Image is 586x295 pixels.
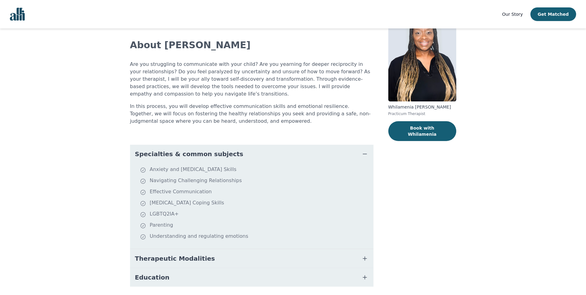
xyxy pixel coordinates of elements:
li: Navigating Challenging Relationships [140,177,371,186]
li: [MEDICAL_DATA] Coping Skills [140,199,371,208]
li: LGBTQ2IA+ [140,210,371,219]
img: alli logo [10,8,25,21]
a: Our Story [502,11,523,18]
p: Whilamenia [PERSON_NAME] [388,104,456,110]
button: Therapeutic Modalities [130,249,373,268]
img: Whilamenia_Moore [388,12,456,101]
li: Understanding and regulating emotions [140,233,371,241]
button: Education [130,268,373,287]
button: Get Matched [530,7,576,21]
li: Effective Communication [140,188,371,197]
span: Specialties & common subjects [135,150,243,158]
span: Our Story [502,12,523,17]
button: Specialties & common subjects [130,145,373,163]
span: Therapeutic Modalities [135,254,215,263]
h2: About [PERSON_NAME] [130,40,373,51]
li: Anxiety and [MEDICAL_DATA] Skills [140,166,371,174]
button: Book with Whilamenia [388,121,456,141]
p: Are you struggling to communicate with your child? Are you yearning for deeper reciprocity in you... [130,61,373,98]
p: In this process, you will develop effective communication skills and emotional resilience. Togeth... [130,103,373,125]
li: Parenting [140,221,371,230]
p: Practicum Therapist [388,111,456,116]
span: Education [135,273,170,282]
